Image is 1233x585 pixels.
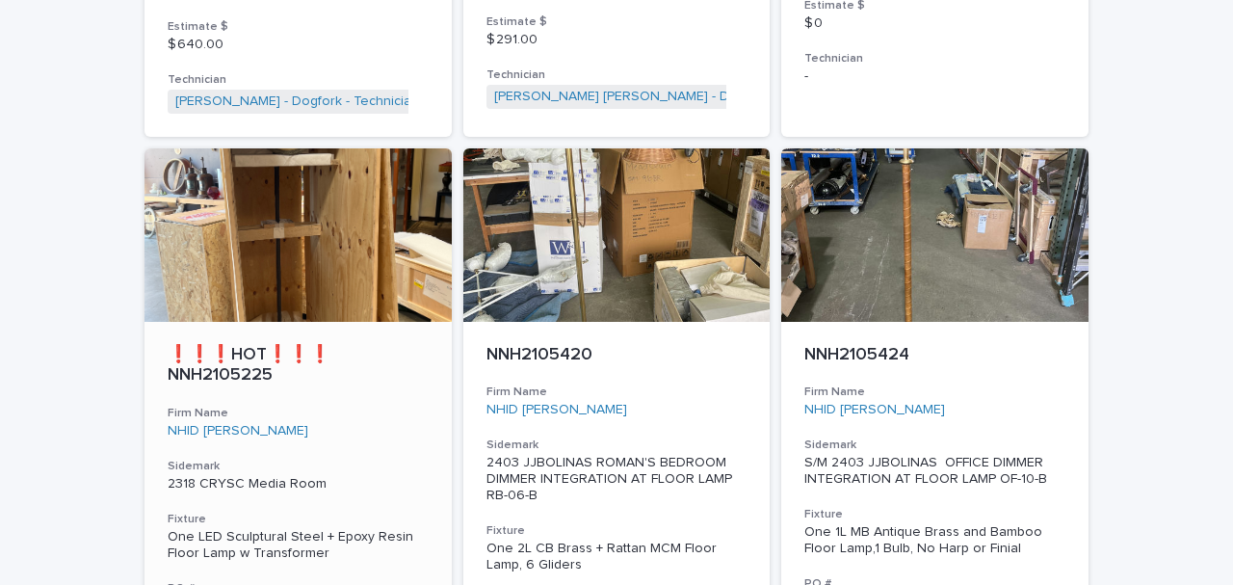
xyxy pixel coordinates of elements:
h3: Firm Name [486,385,748,400]
div: One 1L MB Antique Brass and Bamboo Floor Lamp,1 Bulb, No Harp or Finial [804,524,1065,557]
h3: Technician [168,72,429,88]
h3: Firm Name [168,406,429,421]
a: NHID [PERSON_NAME] [804,402,945,418]
p: 2318 CRYSC Media Room [168,476,429,492]
h3: Fixture [486,523,748,539]
p: - [804,68,1065,85]
h3: Sidemark [486,438,748,453]
p: $ 291.00 [486,32,748,48]
h3: Estimate $ [168,19,429,35]
h3: Sidemark [804,438,1065,453]
h3: Fixture [804,507,1065,522]
h3: Sidemark [168,459,429,474]
p: NNH2105420 [486,345,748,366]
p: NNH2105424 [804,345,1065,366]
p: $ 640.00 [168,37,429,53]
p: ❗❗❗HOT❗❗❗ NNH2105225 [168,345,429,386]
a: NHID [PERSON_NAME] [168,423,308,439]
p: $ 0 [804,15,1065,32]
h3: Technician [804,51,1065,66]
div: One 2L CB Brass + Rattan MCM Floor Lamp, 6 Gliders [486,541,748,573]
p: 2403 JJBOLINAS ROMAN'S BEDROOM DIMMER INTEGRATION AT FLOOR LAMP RB-06-B [486,455,748,503]
h3: Estimate $ [486,14,748,30]
h3: Fixture [168,512,429,527]
h3: Firm Name [804,385,1065,400]
a: [PERSON_NAME] [PERSON_NAME] - Dogfork - Technician [494,89,847,105]
div: One LED Sculptural Steel + Epoxy Resin Floor Lamp w Transformer [168,529,429,562]
p: S/M 2403 JJBOLINAS OFFICE DIMMER INTEGRATION AT FLOOR LAMP OF-10-B [804,455,1065,488]
a: [PERSON_NAME] - Dogfork - Technician [175,93,419,110]
a: NHID [PERSON_NAME] [486,402,627,418]
h3: Technician [486,67,748,83]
